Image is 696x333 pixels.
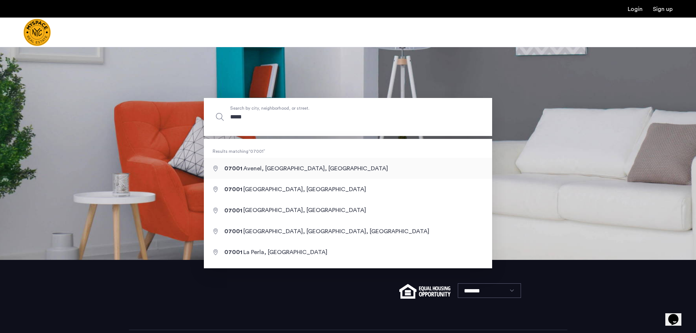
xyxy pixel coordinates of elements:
a: Cazamio Logo [23,19,51,46]
img: logo [23,19,51,46]
span: Results matching [204,148,492,155]
select: Language select [458,283,521,298]
input: Apartment Search [204,98,492,136]
span: [GEOGRAPHIC_DATA], [GEOGRAPHIC_DATA] [243,186,366,192]
span: La Perla, [GEOGRAPHIC_DATA] [243,249,327,255]
span: 07001 [224,208,242,213]
q: 07001 [248,149,265,154]
img: equal-housing.png [399,284,450,299]
span: Avenel, [GEOGRAPHIC_DATA], [GEOGRAPHIC_DATA] [243,166,388,171]
iframe: chat widget [665,304,689,326]
a: Login [628,6,643,12]
span: 07001 [224,166,242,171]
span: [GEOGRAPHIC_DATA], [GEOGRAPHIC_DATA] [243,208,366,213]
span: 07001 [224,186,242,192]
span: 07001 [224,249,242,255]
a: Registration [653,6,673,12]
span: [GEOGRAPHIC_DATA], [GEOGRAPHIC_DATA], [GEOGRAPHIC_DATA] [243,228,429,234]
span: 07001 [224,228,242,234]
span: Search by city, neighborhood, or street. [230,104,432,111]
